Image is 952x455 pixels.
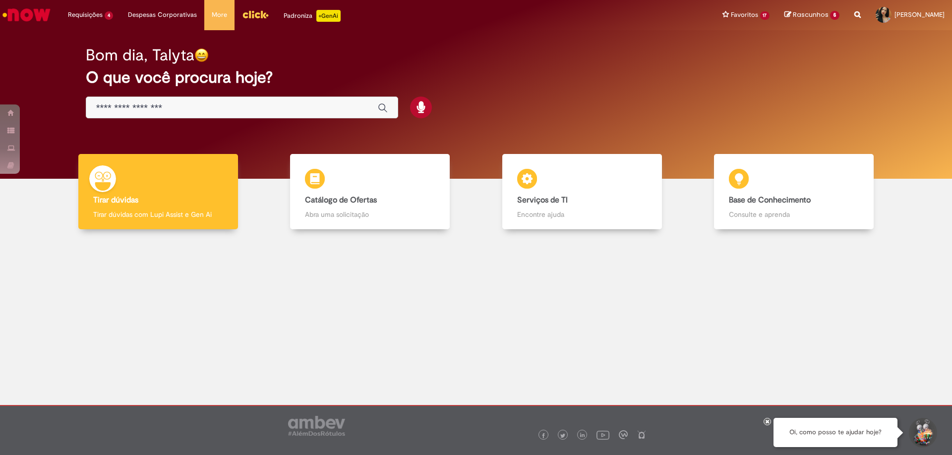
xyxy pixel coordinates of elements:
span: More [212,10,227,20]
a: Catálogo de Ofertas Abra uma solicitação [264,154,476,230]
span: Despesas Corporativas [128,10,197,20]
img: click_logo_yellow_360x200.png [242,7,269,22]
b: Serviços de TI [517,195,568,205]
span: Rascunhos [793,10,829,19]
span: 4 [105,11,113,20]
h2: Bom dia, Talyta [86,47,194,64]
p: Consulte e aprenda [729,209,859,219]
span: Requisições [68,10,103,20]
p: Tirar dúvidas com Lupi Assist e Gen Ai [93,209,223,219]
a: Rascunhos [784,10,839,20]
img: logo_footer_naosei.png [637,430,646,439]
a: Tirar dúvidas Tirar dúvidas com Lupi Assist e Gen Ai [52,154,264,230]
b: Base de Conhecimento [729,195,811,205]
span: 6 [830,11,839,20]
img: happy-face.png [194,48,209,62]
b: Tirar dúvidas [93,195,138,205]
b: Catálogo de Ofertas [305,195,377,205]
a: Serviços de TI Encontre ajuda [476,154,688,230]
button: Iniciar Conversa de Suporte [907,418,937,448]
p: +GenAi [316,10,341,22]
img: ServiceNow [1,5,52,25]
span: Favoritos [731,10,758,20]
img: logo_footer_workplace.png [619,430,628,439]
h2: O que você procura hoje? [86,69,867,86]
a: Base de Conhecimento Consulte e aprenda [688,154,900,230]
img: logo_footer_linkedin.png [580,433,585,439]
span: [PERSON_NAME] [894,10,945,19]
img: logo_footer_youtube.png [596,428,609,441]
div: Padroniza [284,10,341,22]
div: Oi, como posso te ajudar hoje? [773,418,897,447]
img: logo_footer_ambev_rotulo_gray.png [288,416,345,436]
span: 17 [760,11,770,20]
img: logo_footer_facebook.png [541,433,546,438]
p: Abra uma solicitação [305,209,435,219]
p: Encontre ajuda [517,209,647,219]
img: logo_footer_twitter.png [560,433,565,438]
